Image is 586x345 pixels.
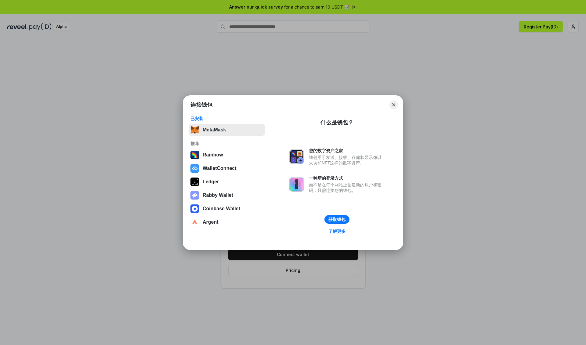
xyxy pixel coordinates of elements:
[190,164,199,173] img: svg+xml,%3Csvg%20width%3D%2228%22%20height%3D%2228%22%20viewBox%3D%220%200%2028%2028%22%20fill%3D...
[203,179,219,185] div: Ledger
[190,141,263,146] div: 推荐
[203,127,226,133] div: MetaMask
[203,193,233,198] div: Rabby Wallet
[190,178,199,186] img: svg+xml,%3Csvg%20xmlns%3D%22http%3A%2F%2Fwww.w3.org%2F2000%2Fsvg%22%20width%3D%2228%22%20height%3...
[190,126,199,134] img: svg+xml,%3Csvg%20fill%3D%22none%22%20height%3D%2233%22%20viewBox%3D%220%200%2035%2033%22%20width%...
[203,206,240,211] div: Coinbase Wallet
[328,217,345,222] div: 获取钱包
[328,229,345,234] div: 了解更多
[189,203,265,215] button: Coinbase Wallet
[309,155,385,166] div: 钱包用于发送、接收、存储和显示像以太坊和NFT这样的数字资产。
[309,182,385,193] div: 而不是在每个网站上创建新的账户和密码，只需连接您的钱包。
[190,101,212,108] h1: 连接钱包
[189,162,265,174] button: WalletConnect
[203,152,223,158] div: Rainbow
[309,148,385,153] div: 您的数字资产之家
[389,101,398,109] button: Close
[320,119,353,126] div: 什么是钱包？
[190,116,263,121] div: 已安装
[203,219,219,225] div: Argent
[309,175,385,181] div: 一种新的登录方式
[289,149,304,164] img: svg+xml,%3Csvg%20xmlns%3D%22http%3A%2F%2Fwww.w3.org%2F2000%2Fsvg%22%20fill%3D%22none%22%20viewBox...
[190,191,199,200] img: svg+xml,%3Csvg%20xmlns%3D%22http%3A%2F%2Fwww.w3.org%2F2000%2Fsvg%22%20fill%3D%22none%22%20viewBox...
[289,177,304,192] img: svg+xml,%3Csvg%20xmlns%3D%22http%3A%2F%2Fwww.w3.org%2F2000%2Fsvg%22%20fill%3D%22none%22%20viewBox...
[189,124,265,136] button: MetaMask
[189,189,265,201] button: Rabby Wallet
[190,151,199,159] img: svg+xml,%3Csvg%20width%3D%22120%22%20height%3D%22120%22%20viewBox%3D%220%200%20120%20120%22%20fil...
[325,227,349,235] a: 了解更多
[189,216,265,228] button: Argent
[189,176,265,188] button: Ledger
[190,204,199,213] img: svg+xml,%3Csvg%20width%3D%2228%22%20height%3D%2228%22%20viewBox%3D%220%200%2028%2028%22%20fill%3D...
[203,166,237,171] div: WalletConnect
[324,215,349,224] button: 获取钱包
[189,149,265,161] button: Rainbow
[190,218,199,226] img: svg+xml,%3Csvg%20width%3D%2228%22%20height%3D%2228%22%20viewBox%3D%220%200%2028%2028%22%20fill%3D...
